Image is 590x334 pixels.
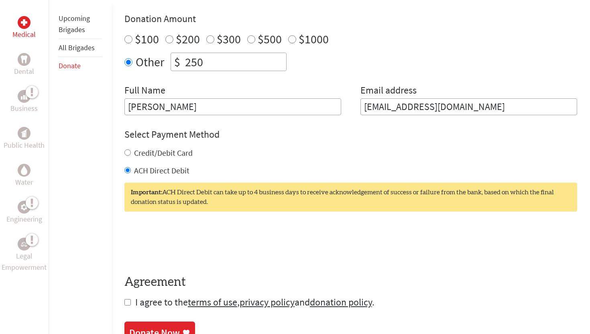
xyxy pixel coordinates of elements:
[6,214,42,225] p: Engineering
[124,228,246,259] iframe: reCAPTCHA
[59,39,102,57] li: All Brigades
[10,103,38,114] p: Business
[12,29,36,40] p: Medical
[14,53,34,77] a: DentalDental
[124,275,577,289] h4: Agreement
[59,14,90,34] a: Upcoming Brigades
[21,129,27,137] img: Public Health
[18,164,31,177] div: Water
[18,127,31,140] div: Public Health
[124,84,165,98] label: Full Name
[4,140,45,151] p: Public Health
[134,148,193,158] label: Credit/Debit Card
[299,31,329,47] label: $1000
[10,90,38,114] a: BusinessBusiness
[21,93,27,100] img: Business
[124,98,341,115] input: Enter Full Name
[124,128,577,141] h4: Select Payment Method
[6,201,42,225] a: EngineeringEngineering
[188,296,237,308] a: terms of use
[135,296,374,308] span: I agree to the , and .
[21,55,27,63] img: Dental
[12,16,36,40] a: MedicalMedical
[124,183,577,212] div: ACH Direct Debit can take up to 4 business days to receive acknowledgement of success or failure ...
[15,177,33,188] p: Water
[59,57,102,75] li: Donate
[183,53,286,71] input: Enter Amount
[2,250,47,273] p: Legal Empowerment
[176,31,200,47] label: $200
[14,66,34,77] p: Dental
[2,238,47,273] a: Legal EmpowermentLegal Empowerment
[21,204,27,210] img: Engineering
[15,164,33,188] a: WaterWater
[18,238,31,250] div: Legal Empowerment
[59,43,95,52] a: All Brigades
[240,296,295,308] a: privacy policy
[21,19,27,26] img: Medical
[310,296,372,308] a: donation policy
[217,31,241,47] label: $300
[171,53,183,71] div: $
[18,201,31,214] div: Engineering
[136,53,164,71] label: Other
[18,16,31,29] div: Medical
[21,242,27,246] img: Legal Empowerment
[21,165,27,175] img: Water
[59,10,102,39] li: Upcoming Brigades
[134,165,189,175] label: ACH Direct Debit
[59,61,81,70] a: Donate
[360,84,417,98] label: Email address
[124,12,577,25] h4: Donation Amount
[4,127,45,151] a: Public HealthPublic Health
[258,31,282,47] label: $500
[18,53,31,66] div: Dental
[135,31,159,47] label: $100
[131,189,162,196] strong: Important:
[360,98,577,115] input: Your Email
[18,90,31,103] div: Business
